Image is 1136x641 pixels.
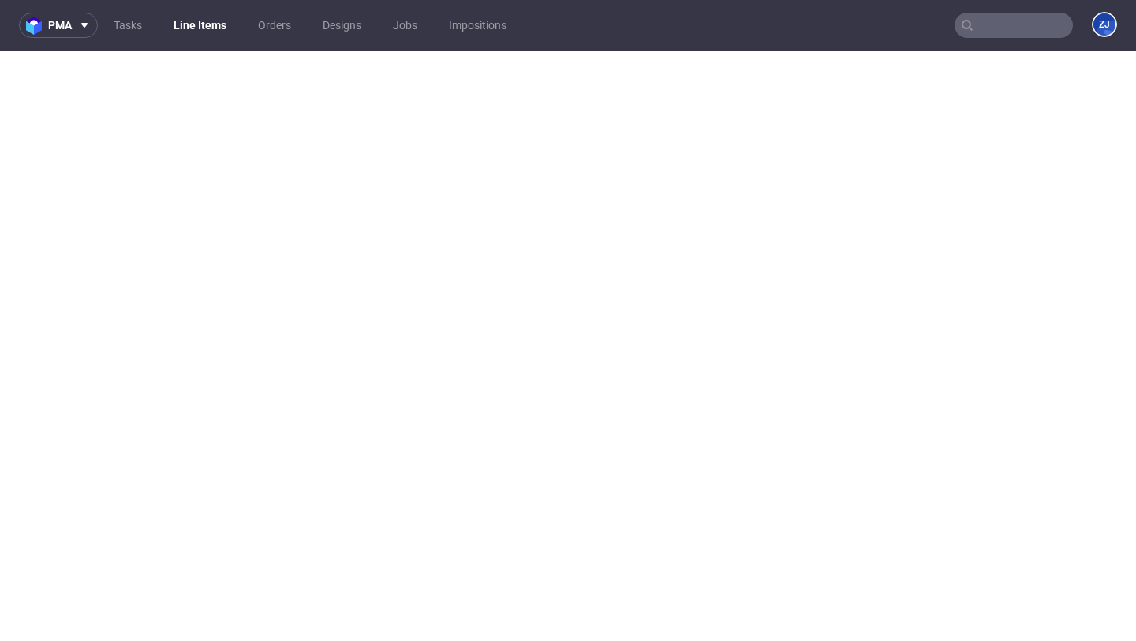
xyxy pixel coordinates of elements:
[19,13,98,38] button: pma
[1093,13,1115,36] figcaption: ZJ
[26,17,48,35] img: logo
[439,13,516,38] a: Impositions
[104,13,151,38] a: Tasks
[383,13,427,38] a: Jobs
[48,20,72,31] span: pma
[313,13,371,38] a: Designs
[164,13,236,38] a: Line Items
[248,13,301,38] a: Orders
